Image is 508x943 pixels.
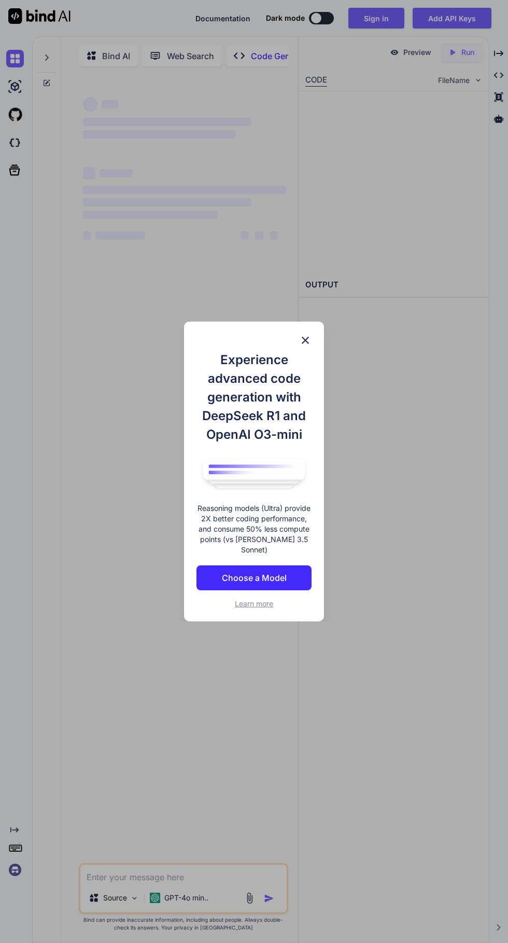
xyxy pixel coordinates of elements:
[196,565,312,590] button: Choose a Model
[196,454,312,492] img: bind logo
[196,351,312,444] h1: Experience advanced code generation with DeepSeek R1 and OpenAI O3-mini
[196,503,312,555] p: Reasoning models (Ultra) provide 2X better coding performance, and consume 50% less compute point...
[222,572,287,584] p: Choose a Model
[235,599,273,608] span: Learn more
[299,334,312,346] img: close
